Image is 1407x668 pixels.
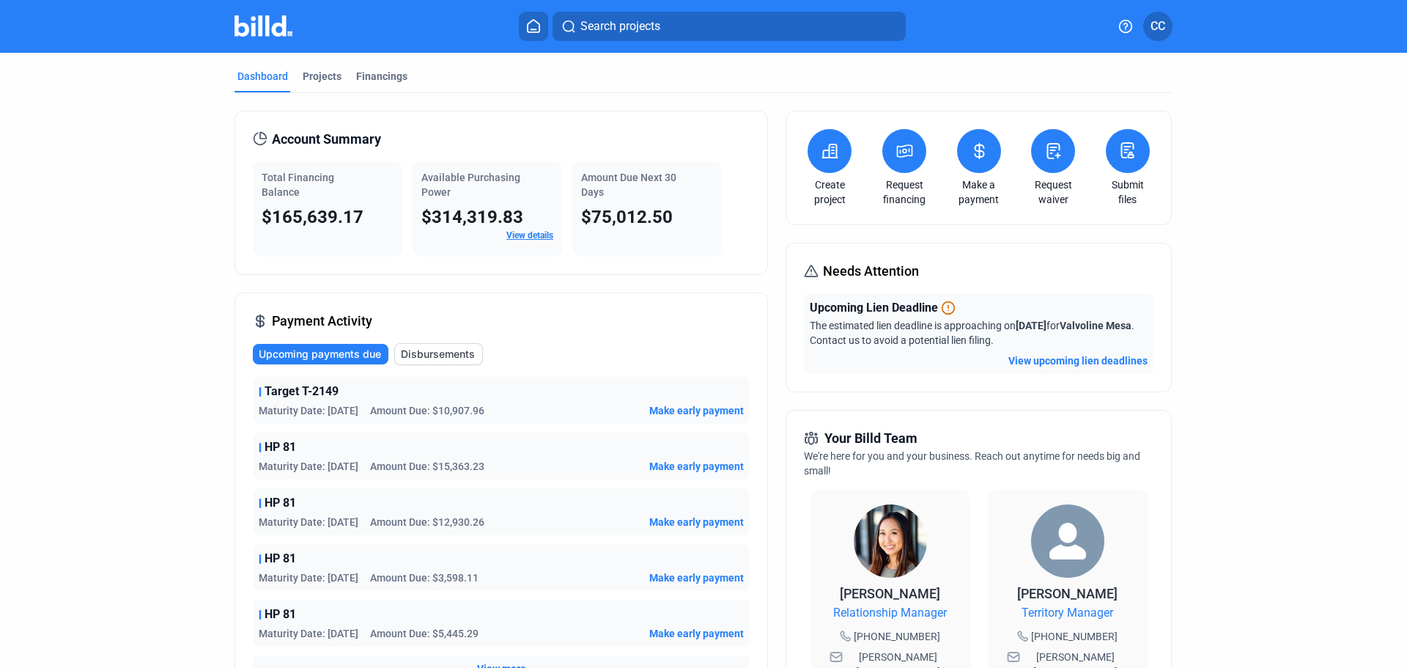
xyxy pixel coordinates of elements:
[262,207,363,227] span: $165,639.17
[1102,177,1153,207] a: Submit files
[234,15,292,37] img: Billd Company Logo
[265,494,296,512] span: HP 81
[823,261,919,282] span: Needs Attention
[259,347,381,361] span: Upcoming payments due
[370,515,484,529] span: Amount Due: $12,930.26
[1031,504,1104,578] img: Territory Manager
[259,515,358,529] span: Maturity Date: [DATE]
[580,18,660,35] span: Search projects
[401,347,475,361] span: Disbursements
[854,629,940,644] span: [PHONE_NUMBER]
[840,586,940,601] span: [PERSON_NAME]
[649,570,744,585] button: Make early payment
[265,606,296,623] span: HP 81
[253,344,388,364] button: Upcoming payments due
[649,626,744,641] button: Make early payment
[649,515,744,529] button: Make early payment
[1060,320,1131,331] span: Valvoline Mesa
[804,450,1140,477] span: We're here for you and your business. Reach out anytime for needs big and small!
[265,550,296,568] span: HP 81
[953,177,1005,207] a: Make a payment
[1022,604,1113,622] span: Territory Manager
[1151,18,1165,35] span: CC
[1031,629,1118,644] span: [PHONE_NUMBER]
[824,428,917,449] span: Your Billd Team
[506,230,553,241] a: View details
[237,69,288,84] div: Dashboard
[272,129,381,150] span: Account Summary
[370,626,479,641] span: Amount Due: $5,445.29
[810,299,938,317] span: Upcoming Lien Deadline
[370,403,484,418] span: Amount Due: $10,907.96
[804,177,855,207] a: Create project
[303,69,341,84] div: Projects
[259,459,358,474] span: Maturity Date: [DATE]
[833,604,947,622] span: Relationship Manager
[272,311,372,331] span: Payment Activity
[265,438,296,456] span: HP 81
[265,383,339,400] span: Target T-2149
[421,172,520,198] span: Available Purchasing Power
[356,69,407,84] div: Financings
[1143,12,1172,41] button: CC
[649,403,744,418] button: Make early payment
[1017,586,1118,601] span: [PERSON_NAME]
[259,403,358,418] span: Maturity Date: [DATE]
[262,172,334,198] span: Total Financing Balance
[259,626,358,641] span: Maturity Date: [DATE]
[553,12,906,41] button: Search projects
[581,207,673,227] span: $75,012.50
[1027,177,1079,207] a: Request waiver
[879,177,930,207] a: Request financing
[394,343,483,365] button: Disbursements
[370,570,479,585] span: Amount Due: $3,598.11
[421,207,523,227] span: $314,319.83
[810,320,1134,346] span: The estimated lien deadline is approaching on for . Contact us to avoid a potential lien filing.
[581,172,676,198] span: Amount Due Next 30 Days
[649,459,744,474] button: Make early payment
[1008,353,1148,368] button: View upcoming lien deadlines
[1016,320,1046,331] span: [DATE]
[259,570,358,585] span: Maturity Date: [DATE]
[370,459,484,474] span: Amount Due: $15,363.23
[854,504,927,578] img: Relationship Manager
